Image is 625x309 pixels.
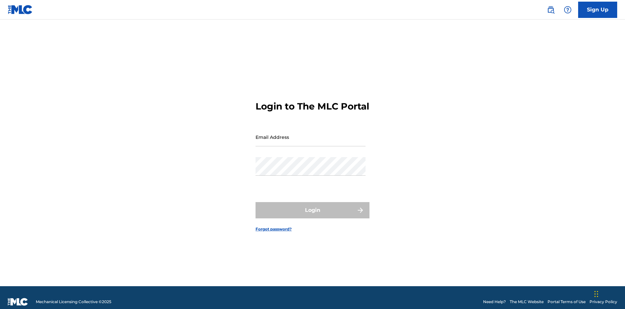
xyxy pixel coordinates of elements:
h3: Login to The MLC Portal [256,101,369,112]
a: Portal Terms of Use [548,299,586,305]
a: Forgot password? [256,226,292,232]
a: Privacy Policy [590,299,617,305]
a: The MLC Website [510,299,544,305]
div: Drag [594,284,598,304]
a: Sign Up [578,2,617,18]
a: Need Help? [483,299,506,305]
span: Mechanical Licensing Collective © 2025 [36,299,111,305]
iframe: Chat Widget [592,278,625,309]
img: help [564,6,572,14]
img: logo [8,298,28,306]
img: MLC Logo [8,5,33,14]
div: Help [561,3,574,16]
a: Public Search [544,3,557,16]
img: search [547,6,555,14]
